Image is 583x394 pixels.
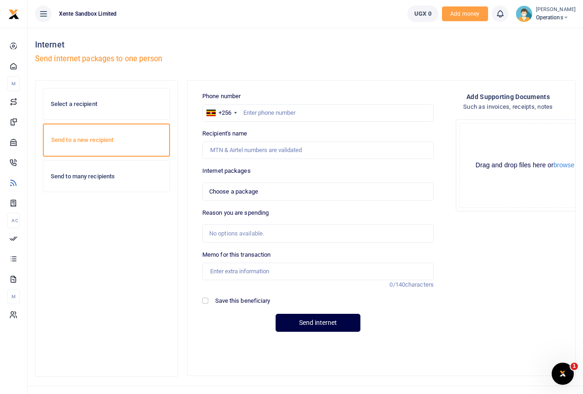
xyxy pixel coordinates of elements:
iframe: Intercom live chat [552,363,574,385]
span: 1 [571,363,578,370]
li: Ac [7,213,20,228]
h6: Send to a new recipient [51,136,162,144]
a: profile-user [PERSON_NAME] Operations [516,6,576,22]
a: Add money [442,10,488,17]
span: 0/140 [389,281,405,288]
li: Wallet ballance [404,6,442,22]
img: profile-user [516,6,532,22]
label: Save this beneficiary [215,296,271,306]
span: Operations [536,13,576,22]
input: MTN & Airtel numbers are validated [202,141,434,159]
li: Toup your wallet [442,6,488,22]
h4: Such as invoices, receipts, notes [463,102,553,112]
h4: Add supporting Documents [466,92,550,102]
div: No options available. [209,229,420,238]
small: [PERSON_NAME] [536,6,576,14]
input: Enter extra information [202,263,434,280]
input: Enter phone number [202,104,434,122]
a: Select a recipient [43,88,170,120]
div: Uganda: +256 [203,105,240,121]
label: Phone number [202,92,241,101]
h6: Select a recipient [51,100,162,108]
button: Send internet [276,314,360,332]
span: characters [405,281,434,288]
label: Internet packages [202,166,251,176]
a: UGX 0 [407,6,438,22]
label: Recipient's name [202,129,247,138]
button: browse [554,162,574,168]
a: logo-small logo-large logo-large [8,10,19,17]
a: Send to many recipients [43,160,170,193]
span: Choose a package [209,187,420,196]
h5: Send internet packages to one person [35,54,302,64]
h4: Internet [35,40,302,50]
span: UGX 0 [414,9,431,18]
h6: Send to many recipients [51,173,162,180]
span: Add money [442,6,488,22]
li: M [7,76,20,91]
label: Memo for this transaction [202,250,271,259]
a: Send to a new recipient [43,123,170,157]
label: Reason you are spending [202,208,269,218]
li: M [7,289,20,304]
img: logo-small [8,9,19,20]
div: +256 [218,108,231,118]
span: Xente Sandbox Limited [55,10,120,18]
